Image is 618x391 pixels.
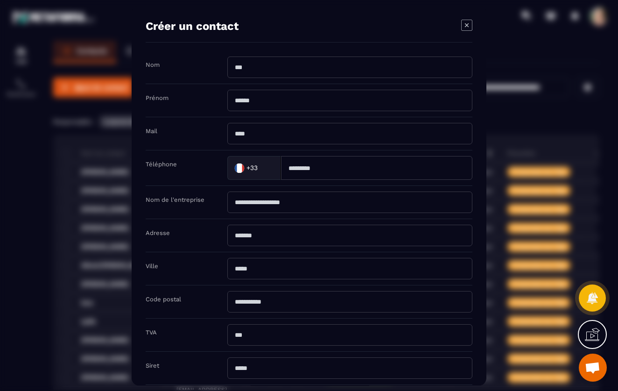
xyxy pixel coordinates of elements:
[146,362,159,369] label: Siret
[146,20,239,33] h4: Créer un contact
[146,128,157,135] label: Mail
[260,161,271,175] input: Search for option
[146,229,170,236] label: Adresse
[579,354,607,382] div: Ouvrir le chat
[246,164,258,173] span: +33
[146,296,181,303] label: Code postal
[146,61,160,68] label: Nom
[146,329,157,336] label: TVA
[230,158,249,177] img: Country Flag
[146,196,204,203] label: Nom de l'entreprise
[146,161,177,168] label: Téléphone
[227,156,281,180] div: Search for option
[146,263,158,270] label: Ville
[146,94,169,101] label: Prénom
